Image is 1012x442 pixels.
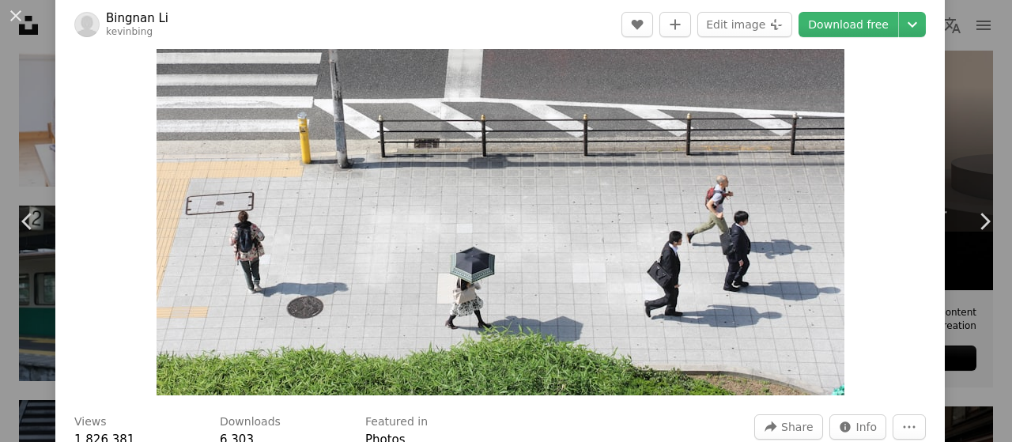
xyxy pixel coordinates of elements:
[106,10,168,26] a: Bingnan Li
[659,12,691,37] button: Add to Collection
[697,12,792,37] button: Edit image
[621,12,653,37] button: Like
[365,414,428,430] h3: Featured in
[74,12,100,37] img: Go to Bingnan Li's profile
[220,414,281,430] h3: Downloads
[74,414,107,430] h3: Views
[829,414,887,440] button: Stats about this image
[799,12,898,37] a: Download free
[899,12,926,37] button: Choose download size
[893,414,926,440] button: More Actions
[106,26,153,37] a: kevinbing
[781,415,813,439] span: Share
[856,415,878,439] span: Info
[957,145,1012,297] a: Next
[754,414,822,440] button: Share this image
